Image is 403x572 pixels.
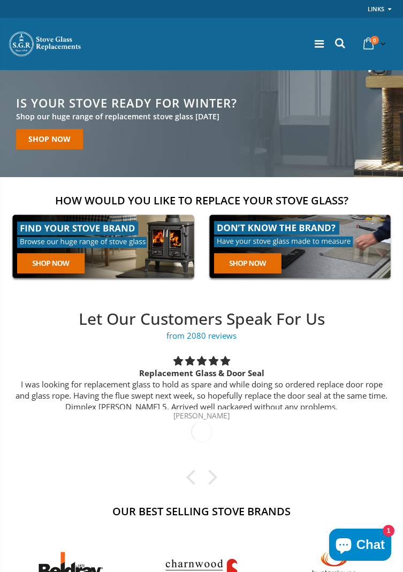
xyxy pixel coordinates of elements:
[8,30,83,57] img: Stove Glass Replacement
[13,413,390,421] div: [PERSON_NAME]
[8,193,395,208] h2: How would you like to replace your stove glass?
[8,210,199,283] img: find-your-brand-cta_9b334d5d-5c94-48ed-825f-d7972bbdebd0.jpg
[359,33,388,54] a: 0
[370,36,379,44] span: 0
[315,36,324,51] a: Menu
[205,210,396,283] img: made-to-measure-cta_2cd95ceb-d519-4648-b0cf-d2d338fdf11f.jpg
[326,529,394,563] inbox-online-store-chat: Shopify online store chat
[16,129,83,149] a: Shop now
[368,2,384,16] a: Links
[16,112,237,122] h3: Shop our huge range of replacement stove glass [DATE]
[16,97,237,109] h2: Is your stove ready for winter?
[13,368,390,379] div: Replacement Glass & Door Seal
[13,354,390,368] div: 5 stars
[8,504,395,518] h2: Our Best Selling Stove Brands
[13,379,390,413] p: I was looking for replacement glass to hold as spare and while doing so ordered replace door rope...
[188,418,215,445] div: [DATE]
